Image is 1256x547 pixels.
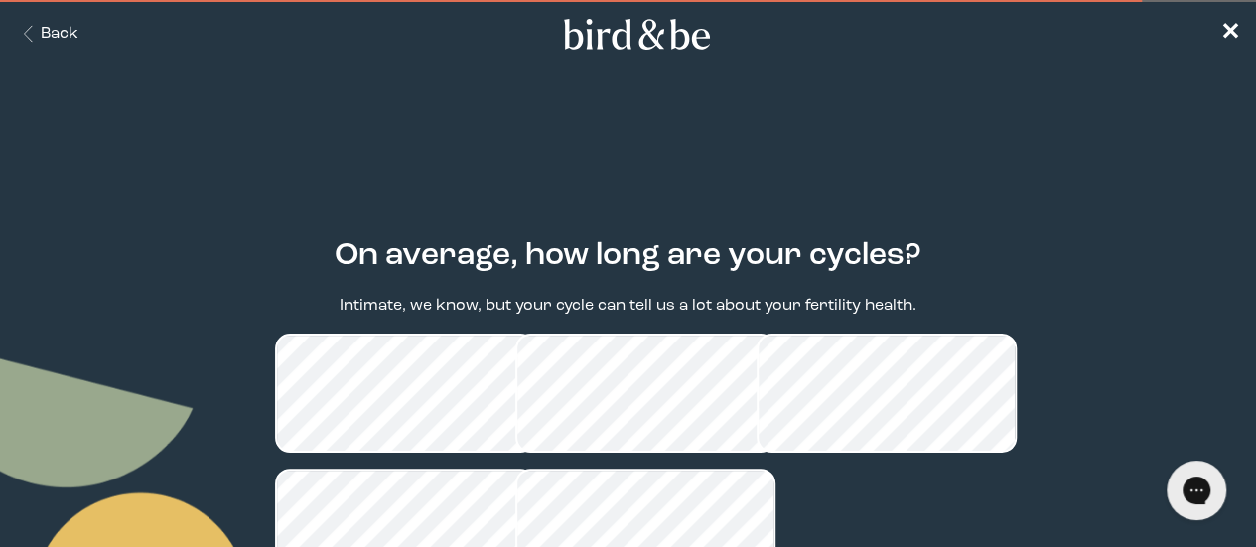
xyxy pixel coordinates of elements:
button: Back Button [16,23,78,46]
h2: On average, how long are your cycles? [335,233,921,279]
a: ✕ [1220,17,1240,52]
p: Intimate, we know, but your cycle can tell us a lot about your fertility health. [340,295,916,318]
span: ✕ [1220,22,1240,46]
iframe: Gorgias live chat messenger [1157,454,1236,527]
